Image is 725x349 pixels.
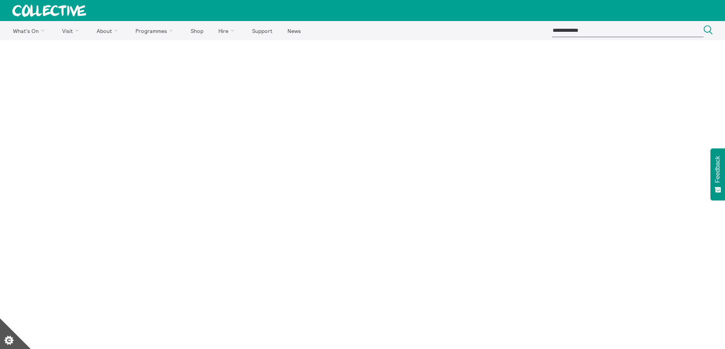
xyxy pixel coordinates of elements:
[6,21,54,40] a: What's On
[212,21,244,40] a: Hire
[129,21,183,40] a: Programmes
[56,21,89,40] a: Visit
[90,21,127,40] a: About
[714,156,721,183] span: Feedback
[281,21,307,40] a: News
[184,21,210,40] a: Shop
[245,21,279,40] a: Support
[710,148,725,200] button: Feedback - Show survey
